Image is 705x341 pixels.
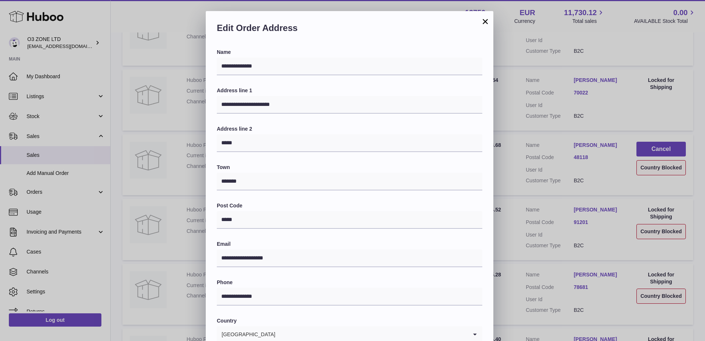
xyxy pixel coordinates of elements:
[217,279,482,286] label: Phone
[217,125,482,132] label: Address line 2
[217,164,482,171] label: Town
[481,17,490,26] button: ×
[217,49,482,56] label: Name
[217,241,482,248] label: Email
[217,22,482,38] h2: Edit Order Address
[217,87,482,94] label: Address line 1
[217,202,482,209] label: Post Code
[217,317,482,324] label: Country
